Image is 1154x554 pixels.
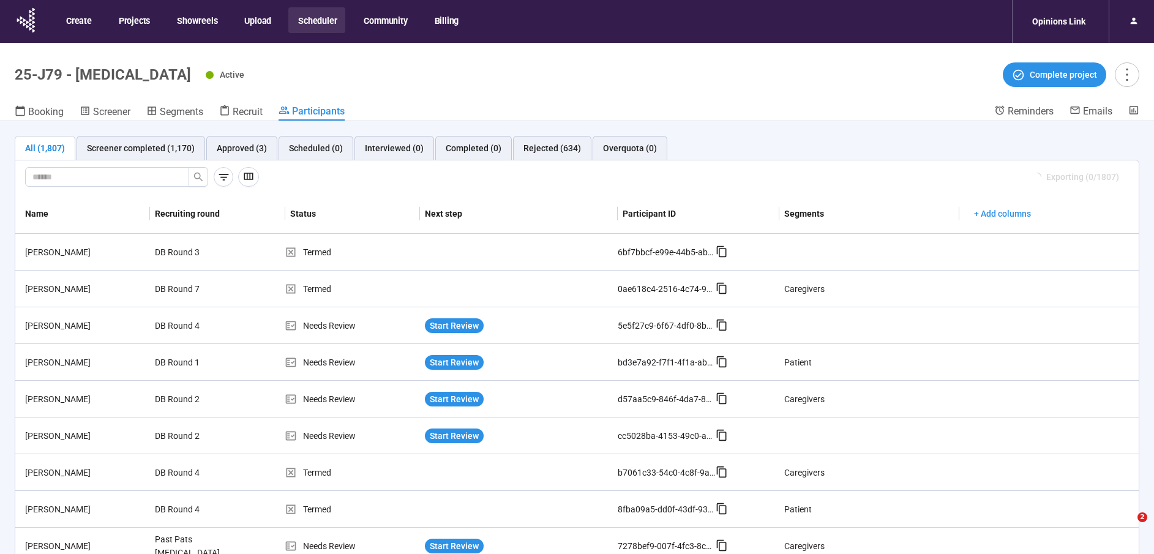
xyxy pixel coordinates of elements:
[354,7,416,33] button: Community
[167,7,226,33] button: Showreels
[603,141,657,155] div: Overquota (0)
[150,314,242,337] div: DB Round 4
[1083,105,1112,117] span: Emails
[15,105,64,121] a: Booking
[285,194,420,234] th: Status
[87,141,195,155] div: Screener completed (1,170)
[285,429,419,443] div: Needs Review
[779,194,959,234] th: Segments
[1070,105,1112,119] a: Emails
[150,424,242,447] div: DB Round 2
[964,204,1041,223] button: + Add columns
[430,539,479,553] span: Start Review
[618,392,716,406] div: d57aa5c9-846f-4da7-8a61-ffe5cc49cce5
[234,7,280,33] button: Upload
[20,392,150,406] div: [PERSON_NAME]
[20,466,150,479] div: [PERSON_NAME]
[233,106,263,118] span: Recruit
[193,172,203,182] span: search
[20,356,150,369] div: [PERSON_NAME]
[219,105,263,121] a: Recruit
[20,503,150,516] div: [PERSON_NAME]
[430,356,479,369] span: Start Review
[618,245,716,259] div: 6bf7bbcf-e99e-44b5-ab7e-71c59191e624
[1046,170,1119,184] span: Exporting (0/1807)
[150,387,242,411] div: DB Round 2
[15,66,191,83] h1: 25-J79 - [MEDICAL_DATA]
[1112,512,1142,542] iframe: Intercom live chat
[150,277,242,301] div: DB Round 7
[425,539,484,553] button: Start Review
[430,319,479,332] span: Start Review
[20,429,150,443] div: [PERSON_NAME]
[784,466,825,479] div: Caregivers
[150,241,242,264] div: DB Round 3
[784,539,825,553] div: Caregivers
[618,539,716,553] div: 7278bef9-007f-4fc3-8c31-30053dfd566e
[365,141,424,155] div: Interviewed (0)
[523,141,581,155] div: Rejected (634)
[425,318,484,333] button: Start Review
[1008,105,1054,117] span: Reminders
[80,105,130,121] a: Screener
[285,503,419,516] div: Termed
[285,319,419,332] div: Needs Review
[20,282,150,296] div: [PERSON_NAME]
[285,466,419,479] div: Termed
[56,7,100,33] button: Create
[618,466,716,479] div: b7061c33-54c0-4c8f-9abc-cc13d5a05b1d
[425,355,484,370] button: Start Review
[288,7,345,33] button: Scheduler
[784,282,825,296] div: Caregivers
[446,141,501,155] div: Completed (0)
[1003,62,1106,87] button: Complete project
[1115,62,1139,87] button: more
[160,106,203,118] span: Segments
[430,392,479,406] span: Start Review
[425,392,484,406] button: Start Review
[1025,10,1093,33] div: Opinions Link
[974,207,1031,220] span: + Add columns
[285,392,419,406] div: Needs Review
[430,429,479,443] span: Start Review
[618,429,716,443] div: cc5028ba-4153-49c0-a6a2-3e084ff84e60
[20,319,150,332] div: [PERSON_NAME]
[20,539,150,553] div: [PERSON_NAME]
[425,7,468,33] button: Billing
[150,498,242,521] div: DB Round 4
[420,194,618,234] th: Next step
[1137,512,1147,522] span: 2
[109,7,159,33] button: Projects
[220,70,244,80] span: Active
[279,105,345,121] a: Participants
[618,194,779,234] th: Participant ID
[146,105,203,121] a: Segments
[28,106,64,118] span: Booking
[20,245,150,259] div: [PERSON_NAME]
[292,105,345,117] span: Participants
[994,105,1054,119] a: Reminders
[618,319,716,332] div: 5e5f27c9-6f67-4df0-8b0b-407ad119d9c1
[784,503,812,516] div: Patient
[285,282,419,296] div: Termed
[1118,66,1135,83] span: more
[1023,167,1129,187] button: Exporting (0/1807)
[150,351,242,374] div: DB Round 1
[25,141,65,155] div: All (1,807)
[618,356,716,369] div: bd3e7a92-f7f1-4f1a-ab7f-5233c0cb0ca0
[189,167,208,187] button: search
[784,392,825,406] div: Caregivers
[150,461,242,484] div: DB Round 4
[289,141,343,155] div: Scheduled (0)
[285,356,419,369] div: Needs Review
[1030,68,1097,81] span: Complete project
[150,194,285,234] th: Recruiting round
[285,539,419,553] div: Needs Review
[1031,171,1043,183] span: loading
[15,194,150,234] th: Name
[425,429,484,443] button: Start Review
[618,282,716,296] div: 0ae618c4-2516-4c74-952f-7c8906f12eac
[784,356,812,369] div: Patient
[285,245,419,259] div: Termed
[618,503,716,516] div: 8fba09a5-dd0f-43df-93d1-109f6eb63521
